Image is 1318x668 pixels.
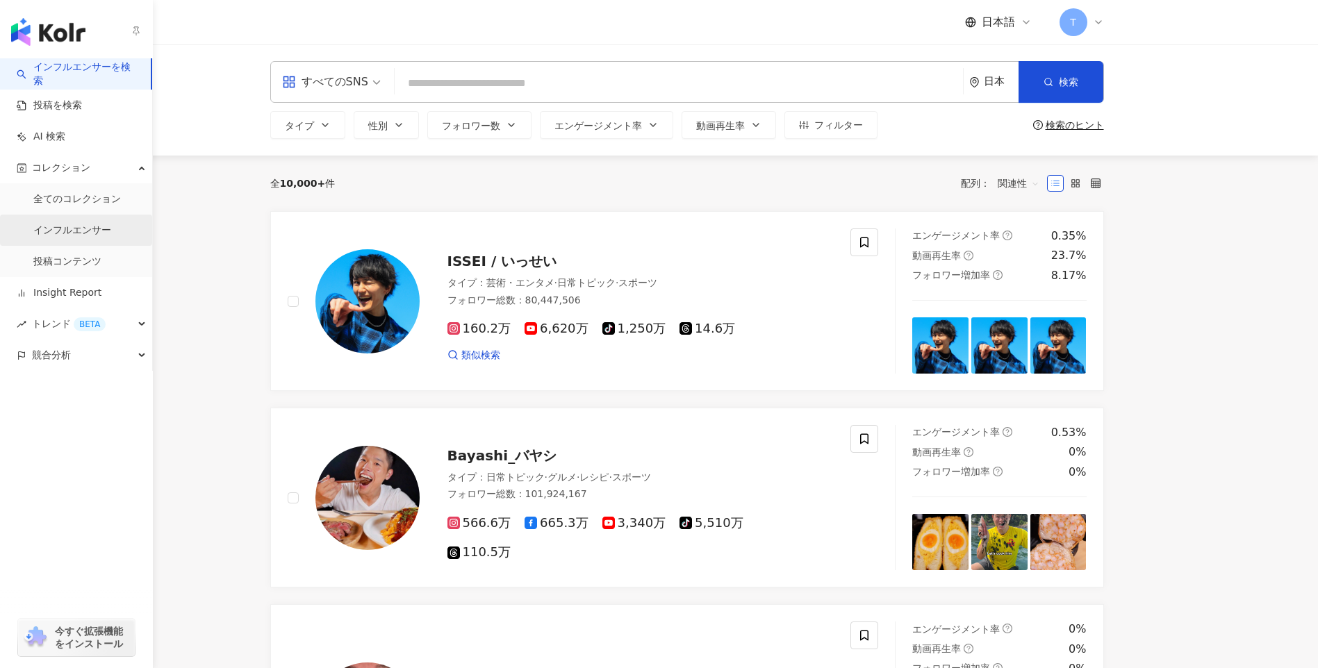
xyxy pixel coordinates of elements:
[912,269,990,281] span: フォロワー増加率
[1069,444,1086,460] div: 0%
[1003,427,1012,437] span: question-circle
[964,251,973,260] span: question-circle
[993,270,1003,280] span: question-circle
[1030,317,1087,374] img: post-image
[17,99,82,112] a: 投稿を検索
[22,626,49,649] img: chrome extension
[912,643,961,654] span: 動画再生率
[270,408,1104,587] a: KOL AvatarBayashi_バヤシタイプ：日常トピック·グルメ·レシピ·スポーツフォロワー総数：101,924,167566.6万665.3万3,340万5,510万110.5万エンゲー...
[11,18,85,46] img: logo
[964,644,973,653] span: question-circle
[1033,120,1043,130] span: question-circle
[32,340,71,371] span: 競合分析
[984,76,1019,87] div: 日本
[447,253,557,269] span: ISSEI / いっせい
[682,111,776,139] button: 動画再生率
[270,211,1104,391] a: KOL AvatarISSEI / いっせいタイプ：芸術・エンタメ·日常トピック·スポーツフォロワー総数：80,447,506160.2万6,620万1,250万14.6万類似検索エンゲージメン...
[32,152,90,183] span: コレクション
[547,471,577,483] span: グルメ
[912,446,961,458] span: 動画再生率
[1069,621,1086,637] div: 0%
[17,130,65,144] a: AI 検索
[270,111,345,139] button: タイプ
[447,471,834,485] div: タイプ ：
[427,111,532,139] button: フォロワー数
[1051,248,1087,263] div: 23.7%
[602,322,666,336] span: 1,250万
[609,471,611,483] span: ·
[486,471,545,483] span: 日常トピック
[447,294,834,308] div: フォロワー総数 ： 80,447,506
[282,75,296,89] span: appstore
[280,178,326,189] span: 10,000+
[971,514,1028,570] img: post-image
[486,277,554,288] span: 芸術・エンタメ
[17,286,101,300] a: Insight Report
[961,172,1047,194] div: 配列：
[447,545,511,560] span: 110.5万
[554,277,557,288] span: ·
[315,249,420,353] img: KOL Avatar
[282,71,368,93] div: すべてのSNS
[1059,76,1078,87] span: 検索
[1019,61,1103,103] button: 検索
[557,277,616,288] span: 日常トピック
[912,514,969,570] img: post-image
[447,349,500,362] a: 類似検索
[912,230,1000,241] span: エンゲージメント率
[679,322,735,336] span: 14.6万
[447,487,834,501] div: フォロワー総数 ： 101,924,167
[32,308,106,340] span: トレンド
[912,426,1000,437] span: エンゲージメント率
[1051,228,1087,244] div: 0.35%
[447,322,511,336] span: 160.2万
[998,172,1039,194] span: 関連性
[315,446,420,550] img: KOL Avatar
[602,516,666,531] span: 3,340万
[814,119,863,131] span: フィルター
[1003,624,1012,633] span: question-circle
[447,516,511,531] span: 566.6万
[612,471,651,483] span: スポーツ
[18,619,135,656] a: chrome extension今すぐ拡張機能をインストール
[17,319,26,329] span: rise
[33,255,101,269] a: 投稿コンテンツ
[368,120,388,131] span: 性別
[1030,514,1087,570] img: post-image
[696,120,745,131] span: 動画再生率
[577,471,579,483] span: ·
[579,471,609,483] span: レシピ
[354,111,419,139] button: 性別
[969,77,980,87] span: environment
[679,516,743,531] span: 5,510万
[1069,642,1086,657] div: 0%
[912,624,1000,635] span: エンゲージメント率
[554,120,642,131] span: エンゲージメント率
[33,224,111,237] a: インフルエンサー
[1070,15,1076,30] span: T
[525,516,588,531] span: 665.3万
[912,317,969,374] img: post-image
[1003,231,1012,240] span: question-circle
[447,276,834,290] div: タイプ ：
[982,15,1015,30] span: 日本語
[993,467,1003,476] span: question-circle
[33,192,121,206] a: 全てのコレクション
[1069,465,1086,480] div: 0%
[525,322,588,336] span: 6,620万
[74,317,106,331] div: BETA
[1051,425,1087,440] div: 0.53%
[442,120,500,131] span: フォロワー数
[270,178,336,189] div: 全 件
[964,447,973,457] span: question-circle
[912,250,961,261] span: 動画再生率
[461,349,500,362] span: 類似検索
[447,447,557,464] span: Bayashi_バヤシ
[1046,119,1104,131] div: 検索のヒント
[616,277,618,288] span: ·
[545,471,547,483] span: ·
[971,317,1028,374] img: post-image
[17,60,140,87] a: searchインフルエンサーを検索
[912,466,990,477] span: フォロワー増加率
[784,111,878,139] button: フィルター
